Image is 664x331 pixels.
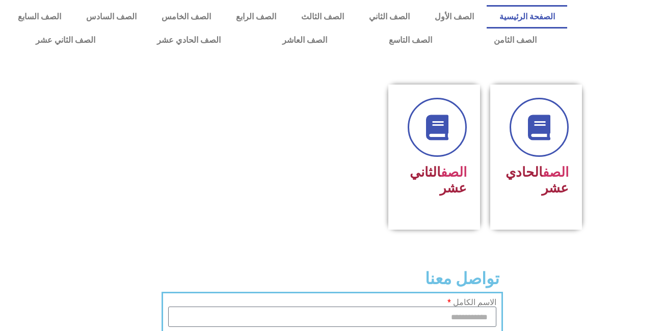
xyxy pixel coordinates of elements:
[5,29,126,52] a: الصف الثاني عشر
[410,164,467,196] span: الثاني عشر
[487,5,567,29] a: الصفحة الرئيسية
[358,29,463,52] a: الصف التاسع
[5,5,73,29] a: الصف السابع
[447,298,496,307] label: الاسم الكامل
[506,164,569,196] span: الحادي عشر
[463,29,567,52] a: الصف الثامن
[165,270,499,287] h2: تواصل معنا
[289,5,357,29] a: الصف الثالث
[543,164,569,180] a: الصف
[126,29,252,52] a: الصف الحادي عشر
[223,5,288,29] a: الصف الرابع
[252,29,358,52] a: الصف العاشر
[441,164,467,180] a: الصف
[73,5,149,29] a: الصف السادس
[149,5,223,29] a: الصف الخامس
[357,5,422,29] a: الصف الثاني
[422,5,487,29] a: الصف الأول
